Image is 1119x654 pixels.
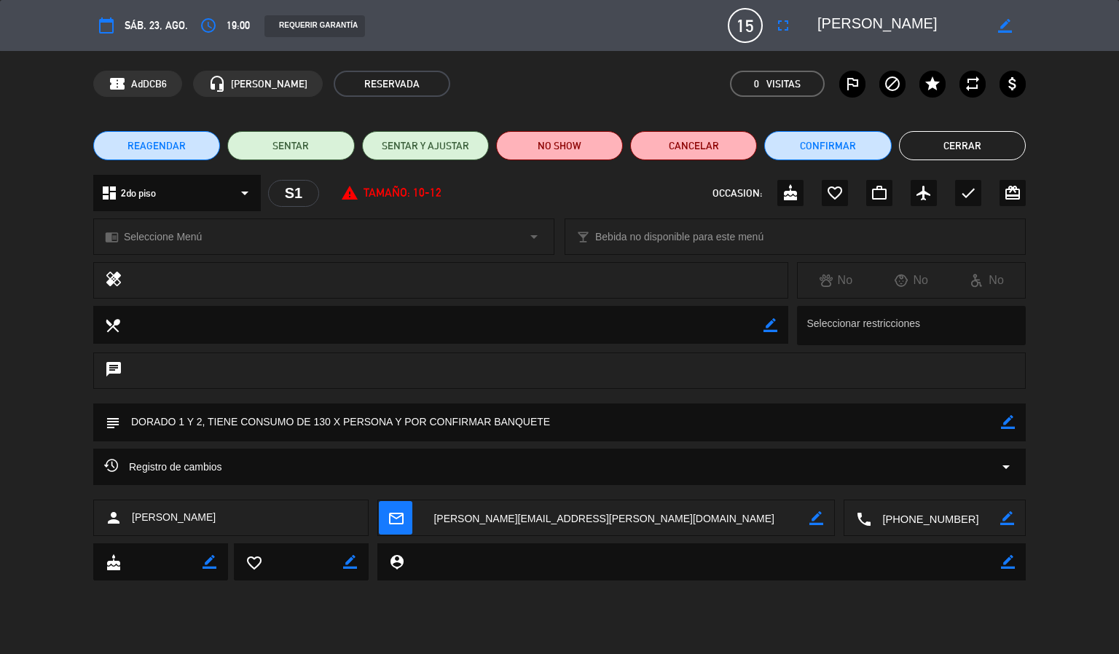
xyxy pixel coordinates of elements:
span: AdDCB6 [131,76,167,92]
span: 19:00 [227,17,250,34]
span: REAGENDAR [127,138,186,154]
i: border_color [763,318,777,332]
div: Tamaño: 10-12 [341,184,441,202]
i: border_color [343,555,357,569]
span: sáb. 23, ago. [125,17,188,34]
button: calendar_today [93,12,119,39]
i: local_dining [104,317,120,333]
button: SENTAR [227,131,354,160]
i: person [105,509,122,527]
i: fullscreen [774,17,792,34]
i: arrow_drop_down [525,228,543,245]
span: OCCASION: [712,185,762,202]
button: Cerrar [899,131,1026,160]
i: mail_outline [388,510,404,526]
div: No [798,271,873,290]
i: report_problem [341,184,358,202]
div: REQUERIR GARANTÍA [264,15,365,37]
button: REAGENDAR [93,131,220,160]
i: local_phone [855,511,871,527]
i: attach_money [1004,75,1021,92]
span: 2do piso [121,185,156,202]
i: subject [104,414,120,430]
em: Visitas [766,76,801,92]
i: airplanemode_active [915,184,932,202]
button: Cancelar [630,131,757,160]
i: calendar_today [98,17,115,34]
i: dashboard [101,184,118,202]
i: star [924,75,941,92]
span: 0 [754,76,759,92]
button: access_time [195,12,221,39]
i: chat [105,361,122,381]
span: Registro de cambios [104,458,222,476]
span: [PERSON_NAME] [132,509,216,526]
i: border_color [1001,415,1015,429]
button: NO SHOW [496,131,623,160]
i: local_bar [576,230,590,244]
button: SENTAR Y AJUSTAR [362,131,489,160]
i: cake [105,554,121,570]
i: cake [782,184,799,202]
span: [PERSON_NAME] [231,76,307,92]
i: access_time [200,17,217,34]
i: border_color [1000,511,1014,525]
button: fullscreen [770,12,796,39]
i: arrow_drop_down [997,458,1015,476]
i: headset_mic [208,75,226,92]
i: border_color [203,555,216,569]
span: 15 [728,8,763,43]
i: chrome_reader_mode [105,230,119,244]
i: check [959,184,977,202]
i: border_color [1001,555,1015,569]
span: RESERVADA [334,71,450,97]
div: No [873,271,949,290]
span: Bebida no disponible para este menú [595,229,763,245]
div: No [949,271,1025,290]
i: repeat [964,75,981,92]
button: Confirmar [764,131,891,160]
i: card_giftcard [1004,184,1021,202]
i: arrow_drop_down [236,184,254,202]
div: S1 [268,180,319,207]
span: Seleccione Menú [124,229,202,245]
i: favorite_border [826,184,844,202]
i: favorite_border [246,554,262,570]
span: confirmation_number [109,75,126,92]
i: border_color [809,511,823,525]
i: outlined_flag [844,75,861,92]
i: border_color [998,19,1012,33]
i: block [884,75,901,92]
i: person_pin [388,553,404,570]
i: healing [105,270,122,291]
i: work_outline [871,184,888,202]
